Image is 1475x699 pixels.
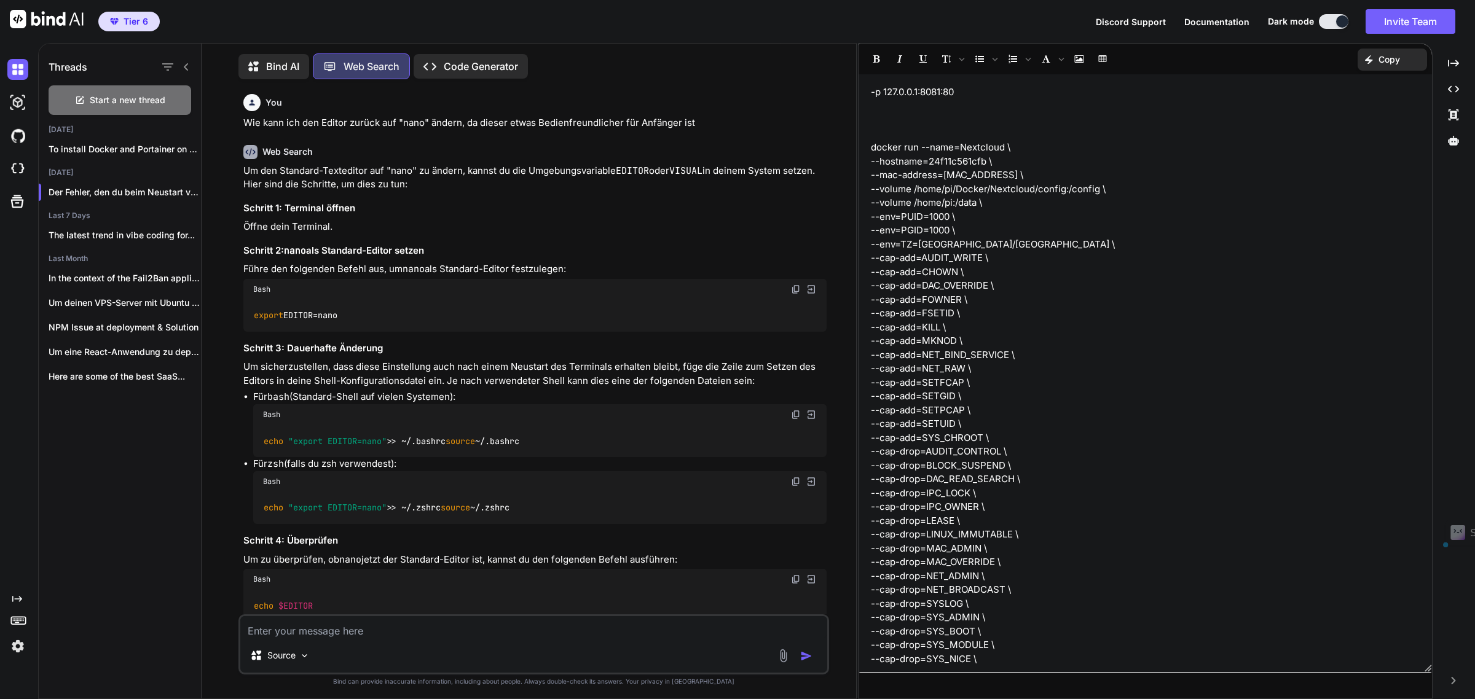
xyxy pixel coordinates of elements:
[889,49,911,69] span: Italic
[49,186,201,198] p: Der Fehler, den du beim Neustart von...
[7,636,28,657] img: settings
[238,677,830,686] p: Bind can provide inaccurate information, including about people. Always double-check its answers....
[1268,15,1314,28] span: Dark mode
[243,553,827,567] p: Um zu überprüfen, ob jetzt der Standard-Editor ist, kannst du den folgenden Befehl ausführen:
[1184,15,1249,28] button: Documentation
[39,168,201,178] h2: [DATE]
[344,59,399,74] p: Web Search
[267,458,284,470] code: zsh
[969,49,1001,69] span: Insert Unordered List
[243,262,827,276] p: Führe den folgenden Befehl aus, um als Standard-Editor festzulegen:
[49,229,201,241] p: The latest trend in vibe coding for...
[776,649,790,663] img: attachment
[253,284,270,294] span: Bash
[1379,53,1400,66] p: Copy
[243,220,827,234] p: Öffne dein Terminal.
[243,360,827,388] p: Um sicherzustellen, dass diese Einstellung auch nach einem Neustart des Terminals erhalten bleibt...
[800,650,812,662] img: icon
[253,574,270,584] span: Bash
[49,297,201,309] p: Um deinen VPS-Server mit Ubuntu 24.04 für...
[1184,17,1249,27] span: Documentation
[669,165,702,177] code: VISUAL
[254,310,283,321] span: export
[49,321,201,334] p: NPM Issue at deployment & Solution
[253,390,827,404] p: Für (Standard-Shell auf vielen Systemen):
[7,125,28,146] img: githubDark
[49,272,201,284] p: In the context of the Fail2Ban application,...
[264,502,283,514] span: echo
[1002,49,1034,69] span: Insert Ordered List
[339,553,361,566] code: nano
[49,346,201,358] p: Um eine React-Anwendung zu deployen, insbesondere wenn...
[253,457,827,471] p: Für (falls du zsh verwendest):
[39,125,201,135] h2: [DATE]
[441,502,470,514] span: source
[243,342,827,356] h3: Schritt 3: Dauerhafte Änderung
[791,574,801,584] img: copy
[49,60,87,74] h1: Threads
[7,92,28,113] img: darkAi-studio
[616,165,649,177] code: EDITOR
[791,410,801,420] img: copy
[243,534,827,548] h3: Schritt 4: Überprüfen
[1096,17,1166,27] span: Discord Support
[865,49,887,69] span: Bold
[243,244,827,258] h3: Schritt 2: als Standard-Editor setzen
[288,502,387,514] span: "export EDITOR=nano"
[267,391,289,403] code: bash
[791,284,801,294] img: copy
[110,18,119,25] img: premium
[791,477,801,486] img: copy
[265,96,282,109] h6: You
[98,12,160,31] button: premiumTier 6
[1035,49,1067,69] span: Font family
[935,49,967,69] span: Font size
[299,650,310,661] img: Pick Models
[254,600,273,611] span: echo
[267,649,296,662] p: Source
[7,158,28,179] img: cloudideIcon
[912,49,934,69] span: Underline
[39,254,201,264] h2: Last Month
[266,59,299,74] p: Bind AI
[806,476,817,487] img: Open in Browser
[1096,15,1166,28] button: Discord Support
[253,309,339,322] code: EDITOR=nano
[806,574,817,585] img: Open in Browser
[403,263,425,275] code: nano
[10,10,84,28] img: Bind AI
[243,164,827,192] p: Um den Standard-Texteditor auf "nano" zu ändern, kannst du die Umgebungsvariable oder in deinem S...
[263,410,280,420] span: Bash
[263,501,511,514] code: >> ~/.zshrc ~/.zshrc
[124,15,148,28] span: Tier 6
[444,59,518,74] p: Code Generator
[7,59,28,80] img: darkChat
[288,435,387,447] span: "export EDITOR=nano"
[1091,49,1114,69] span: Insert table
[263,477,280,486] span: Bash
[806,409,817,420] img: Open in Browser
[243,201,827,216] h3: Schritt 1: Terminal öffnen
[49,370,201,383] p: Here are some of the best SaaS...
[263,435,521,448] code: >> ~/.bashrc ~/.bashrc
[806,284,817,295] img: Open in Browser
[1366,9,1455,34] button: Invite Team
[446,435,475,447] span: source
[278,600,313,611] span: $EDITOR
[1068,49,1090,69] span: Insert Image
[264,435,283,447] span: echo
[39,211,201,221] h2: Last 7 Days
[284,244,306,257] code: nano
[90,94,165,106] span: Start a new thread
[49,143,201,155] p: To install Docker and Portainer on your...
[262,146,313,158] h6: Web Search
[243,116,827,130] p: Wie kann ich den Editor zurück auf "nano" ändern, da dieser etwas Bedienfreundlicher für Anfänger...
